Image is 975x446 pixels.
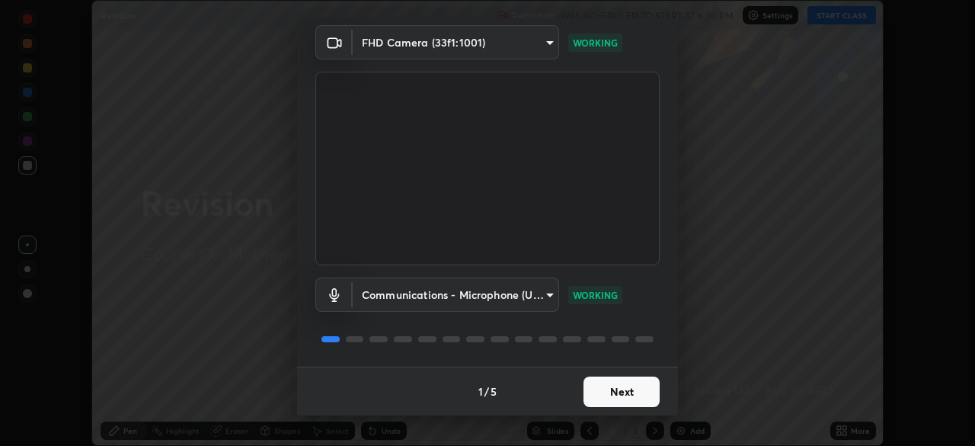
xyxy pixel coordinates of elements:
h4: / [484,383,489,399]
div: FHD Camera (33f1:1001) [353,278,559,312]
div: FHD Camera (33f1:1001) [353,25,559,59]
h4: 1 [478,383,483,399]
button: Next [583,377,660,407]
p: WORKING [573,288,618,302]
h4: 5 [491,383,497,399]
p: WORKING [573,36,618,50]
